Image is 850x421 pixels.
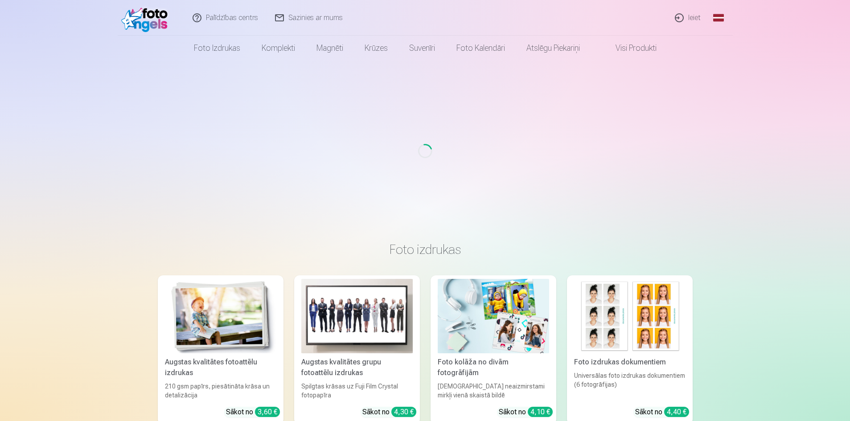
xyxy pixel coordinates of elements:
[354,36,398,61] a: Krūzes
[161,382,280,400] div: 210 gsm papīrs, piesātināta krāsa un detalizācija
[434,382,553,400] div: [DEMOGRAPHIC_DATA] neaizmirstami mirkļi vienā skaistā bildē
[516,36,591,61] a: Atslēgu piekariņi
[165,241,686,258] h3: Foto izdrukas
[298,357,416,378] div: Augstas kvalitātes grupu fotoattēlu izdrukas
[183,36,251,61] a: Foto izdrukas
[391,407,416,417] div: 4,30 €
[574,279,686,353] img: Foto izdrukas dokumentiem
[571,371,689,400] div: Universālas foto izdrukas dokumentiem (6 fotogrāfijas)
[528,407,553,417] div: 4,10 €
[438,279,549,353] img: Foto kolāža no divām fotogrāfijām
[446,36,516,61] a: Foto kalendāri
[121,4,172,32] img: /fa1
[161,357,280,378] div: Augstas kvalitātes fotoattēlu izdrukas
[255,407,280,417] div: 3,60 €
[571,357,689,368] div: Foto izdrukas dokumentiem
[251,36,306,61] a: Komplekti
[664,407,689,417] div: 4,40 €
[635,407,689,417] div: Sākot no
[301,279,413,353] img: Augstas kvalitātes grupu fotoattēlu izdrukas
[499,407,553,417] div: Sākot no
[165,279,276,353] img: Augstas kvalitātes fotoattēlu izdrukas
[226,407,280,417] div: Sākot no
[362,407,416,417] div: Sākot no
[306,36,354,61] a: Magnēti
[591,36,667,61] a: Visi produkti
[398,36,446,61] a: Suvenīri
[298,382,416,400] div: Spilgtas krāsas uz Fuji Film Crystal fotopapīra
[434,357,553,378] div: Foto kolāža no divām fotogrāfijām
